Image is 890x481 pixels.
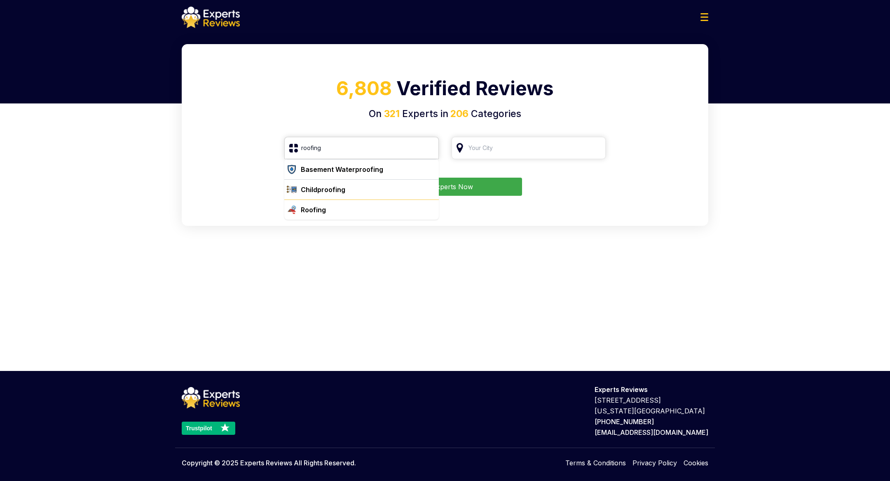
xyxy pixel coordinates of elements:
img: logo [182,387,240,408]
div: Childproofing [301,185,345,195]
p: Experts Reviews [595,384,708,395]
img: Menu Icon [700,13,708,21]
p: [STREET_ADDRESS] [595,395,708,406]
input: Your City [452,137,606,159]
p: Copyright © 2025 Experts Reviews All Rights Reserved. [182,458,356,468]
span: 206 [448,108,468,120]
a: Cookies [684,458,708,468]
h4: On Experts in Categories [192,107,698,121]
h1: Verified Reviews [192,74,698,107]
p: [PHONE_NUMBER] [595,416,708,427]
img: category icon [287,185,297,195]
img: category icon [287,205,297,215]
text: Trustpilot [186,425,212,432]
span: 321 [384,108,400,120]
div: Roofing [301,205,326,215]
p: [EMAIL_ADDRESS][DOMAIN_NAME] [595,427,708,438]
input: Search Category [284,137,439,159]
span: 6,808 [336,77,392,100]
a: Terms & Conditions [565,458,626,468]
button: Find Experts Now [368,178,522,196]
a: Privacy Policy [632,458,677,468]
p: [US_STATE][GEOGRAPHIC_DATA] [595,406,708,416]
img: logo [182,7,240,28]
img: category icon [287,164,297,174]
a: Trustpilot [182,422,240,435]
div: Basement Waterproofing [301,164,383,174]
